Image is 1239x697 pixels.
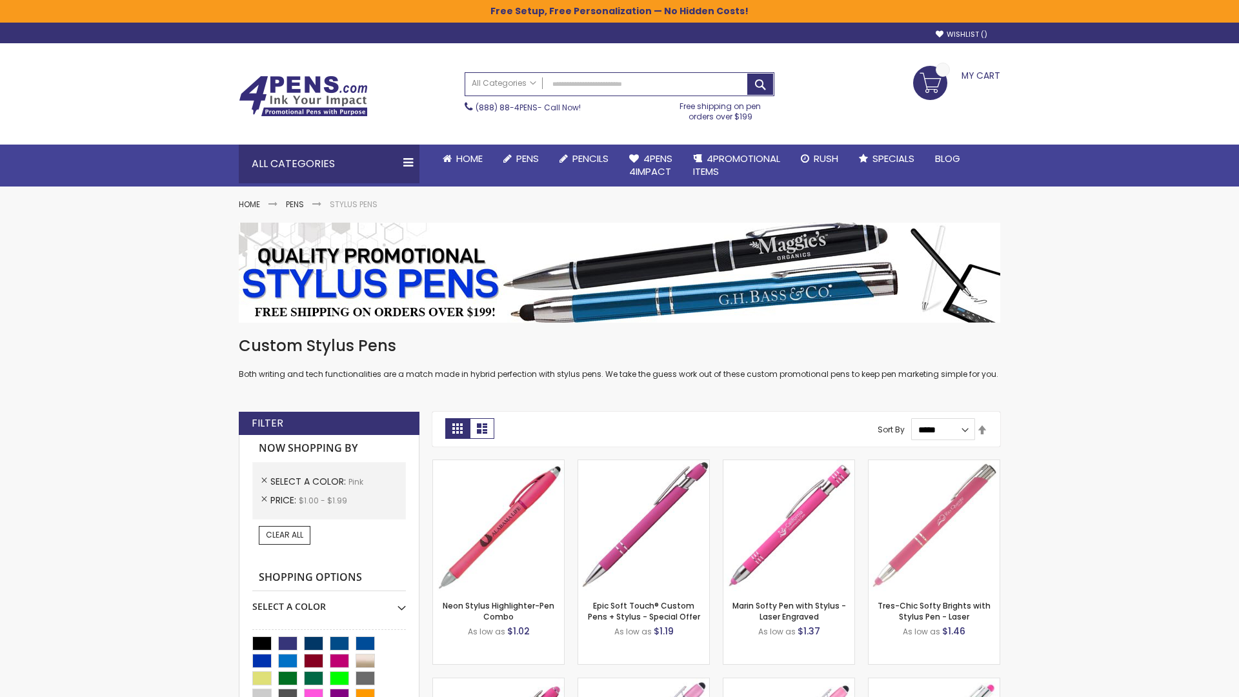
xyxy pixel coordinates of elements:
[798,625,820,638] span: $1.37
[433,460,564,470] a: Neon Stylus Highlighter-Pen Combo-Pink
[443,600,554,621] a: Neon Stylus Highlighter-Pen Combo
[468,626,505,637] span: As low as
[723,460,854,470] a: Marin Softy Pen with Stylus - Laser Engraved-Pink
[629,152,672,178] span: 4Pens 4impact
[814,152,838,165] span: Rush
[936,30,987,39] a: Wishlist
[472,78,536,88] span: All Categories
[588,600,700,621] a: Epic Soft Touch® Custom Pens + Stylus - Special Offer
[239,76,368,117] img: 4Pens Custom Pens and Promotional Products
[693,152,780,178] span: 4PROMOTIONAL ITEMS
[878,424,905,435] label: Sort By
[869,678,1000,689] a: Tres-Chic Softy with Stylus Top Pen - ColorJet-Pink
[935,152,960,165] span: Blog
[266,529,303,540] span: Clear All
[758,626,796,637] span: As low as
[516,152,539,165] span: Pens
[942,625,965,638] span: $1.46
[239,199,260,210] a: Home
[445,418,470,439] strong: Grid
[433,678,564,689] a: Ellipse Softy Brights with Stylus Pen - Laser-Pink
[239,223,1000,323] img: Stylus Pens
[614,626,652,637] span: As low as
[252,591,406,613] div: Select A Color
[456,152,483,165] span: Home
[348,476,363,487] span: Pink
[252,564,406,592] strong: Shopping Options
[239,336,1000,380] div: Both writing and tech functionalities are a match made in hybrid perfection with stylus pens. We ...
[869,460,1000,470] a: Tres-Chic Softy Brights with Stylus Pen - Laser-Pink
[619,145,683,187] a: 4Pens4impact
[791,145,849,173] a: Rush
[903,626,940,637] span: As low as
[432,145,493,173] a: Home
[259,526,310,544] a: Clear All
[549,145,619,173] a: Pencils
[270,475,348,488] span: Select A Color
[683,145,791,187] a: 4PROMOTIONALITEMS
[252,416,283,430] strong: Filter
[878,600,991,621] a: Tres-Chic Softy Brights with Stylus Pen - Laser
[572,152,609,165] span: Pencils
[578,460,709,591] img: 4P-MS8B-Pink
[869,460,1000,591] img: Tres-Chic Softy Brights with Stylus Pen - Laser-Pink
[654,625,674,638] span: $1.19
[507,625,530,638] span: $1.02
[476,102,581,113] span: - Call Now!
[330,199,378,210] strong: Stylus Pens
[849,145,925,173] a: Specials
[732,600,846,621] a: Marin Softy Pen with Stylus - Laser Engraved
[578,460,709,470] a: 4P-MS8B-Pink
[476,102,538,113] a: (888) 88-4PENS
[465,73,543,94] a: All Categories
[433,460,564,591] img: Neon Stylus Highlighter-Pen Combo-Pink
[493,145,549,173] a: Pens
[239,145,419,183] div: All Categories
[270,494,299,507] span: Price
[925,145,971,173] a: Blog
[252,435,406,462] strong: Now Shopping by
[578,678,709,689] a: Ellipse Stylus Pen - LaserMax-Pink
[723,678,854,689] a: Ellipse Stylus Pen - ColorJet-Pink
[299,495,347,506] span: $1.00 - $1.99
[667,96,775,122] div: Free shipping on pen orders over $199
[723,460,854,591] img: Marin Softy Pen with Stylus - Laser Engraved-Pink
[239,336,1000,356] h1: Custom Stylus Pens
[872,152,914,165] span: Specials
[286,199,304,210] a: Pens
